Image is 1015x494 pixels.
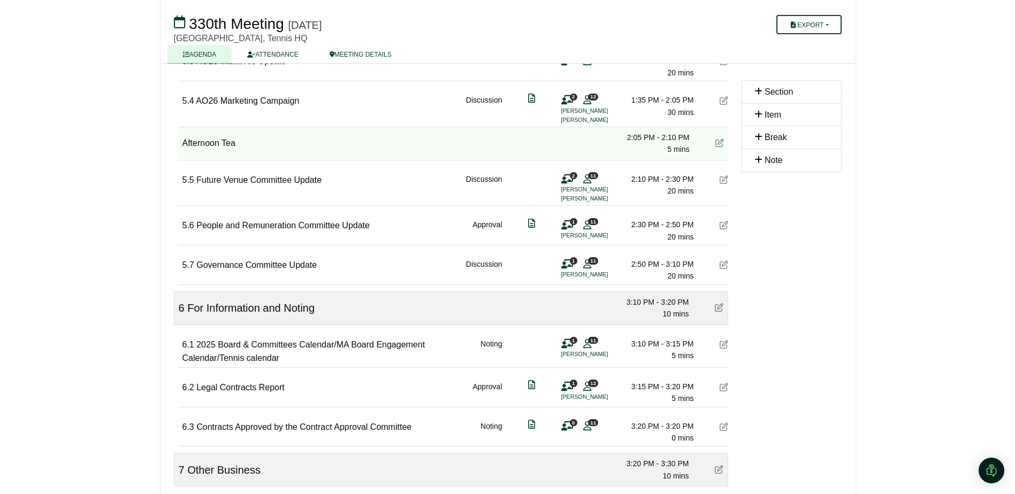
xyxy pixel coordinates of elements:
div: Open Intercom Messenger [979,458,1004,483]
li: [PERSON_NAME] [561,106,642,115]
span: For Information and Noting [187,302,315,314]
span: 11 [588,218,598,225]
div: 3:10 PM - 3:15 PM [619,338,694,350]
div: Noting [480,420,502,444]
span: Item [765,110,781,119]
div: [DATE] [288,19,322,32]
div: Approval [472,381,502,405]
li: [PERSON_NAME] [561,231,642,240]
div: 2:10 PM - 2:30 PM [619,173,694,185]
span: 7 [179,464,185,476]
span: 10 mins [662,310,689,318]
span: 2 [570,172,577,179]
span: 30 mins [667,108,693,117]
span: 5 mins [667,145,689,153]
span: 5 mins [671,351,693,360]
span: 12 [588,94,598,101]
span: 1 [570,218,577,225]
div: Noting [480,338,502,365]
a: ATTENDANCE [232,45,314,64]
span: [GEOGRAPHIC_DATA], Tennis HQ [174,34,308,43]
span: Governance Committee Update [196,260,317,269]
div: 3:15 PM - 3:20 PM [619,381,694,392]
span: Future Venue Committee Update [196,175,322,184]
span: 1 [570,337,577,344]
span: AO26 Marketing Campaign [196,96,299,105]
a: AGENDA [167,45,232,64]
span: Note [765,156,783,165]
span: 2025 Board & Committees Calendar/MA Board Engagement Calendar/Tennis calendar [182,340,425,363]
div: Approval [472,219,502,243]
span: 5.7 [182,260,194,269]
span: 2 [570,94,577,101]
a: MEETING DETAILS [314,45,407,64]
span: 10 mins [662,472,689,480]
div: Discussion [466,173,502,204]
div: 2:05 PM - 2:10 PM [615,132,690,143]
span: 0 mins [671,434,693,442]
span: 5.6 [182,221,194,230]
span: Break [765,133,787,142]
div: Discussion [466,94,502,125]
button: Export [776,15,841,34]
div: Discussion [466,55,502,79]
div: 2:30 PM - 2:50 PM [619,219,694,230]
span: 1 [570,380,577,387]
span: 12 [588,380,598,387]
span: 20 mins [667,272,693,280]
span: 20 mins [667,233,693,241]
span: 11 [588,172,598,179]
span: 11 [588,257,598,264]
div: Discussion [466,258,502,282]
li: [PERSON_NAME] [561,194,642,203]
span: 330th Meeting [189,16,284,32]
div: 3:20 PM - 3:20 PM [619,420,694,432]
span: 0 [570,419,577,426]
span: 6.1 [182,340,194,349]
li: [PERSON_NAME] [561,115,642,125]
span: Legal Contracts Report [196,383,285,392]
li: [PERSON_NAME] [561,350,642,359]
div: 3:20 PM - 3:30 PM [614,458,689,469]
span: People and Remuneration Committee Update [196,221,370,230]
div: 3:10 PM - 3:20 PM [614,296,689,308]
li: [PERSON_NAME] [561,270,642,279]
div: 1:35 PM - 2:05 PM [619,94,694,106]
span: 11 [588,419,598,426]
li: [PERSON_NAME] [561,392,642,402]
span: Afternoon Tea [182,138,235,148]
span: Section [765,87,793,96]
span: 20 mins [667,68,693,77]
span: Other Business [187,464,261,476]
div: 2:50 PM - 3:10 PM [619,258,694,270]
span: 5.5 [182,175,194,184]
span: 11 [588,337,598,344]
span: 6 [179,302,185,314]
span: 1 [570,257,577,264]
span: Contracts Approved by the Contract Approval Committee [196,422,411,431]
span: 5 mins [671,394,693,403]
span: 20 mins [667,187,693,195]
li: [PERSON_NAME] [561,185,642,194]
span: 6.2 [182,383,194,392]
span: 5.4 [182,96,194,105]
span: 6.3 [182,422,194,431]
